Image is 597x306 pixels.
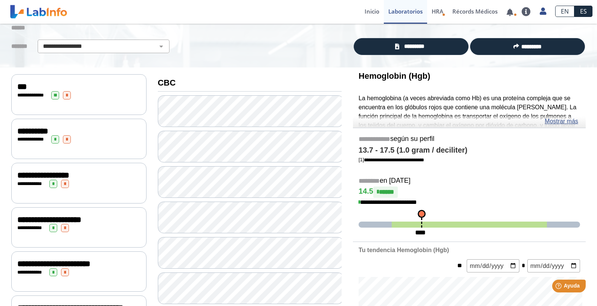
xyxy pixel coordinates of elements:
b: Hemoglobin (Hgb) [359,71,430,81]
h4: 14.5 [359,187,580,198]
h4: 13.7 - 17.5 (1.0 gram / deciliter) [359,146,580,155]
b: Tu tendencia Hemoglobin (Hgb) [359,247,449,253]
p: La hemoglobina (a veces abreviada como Hb) es una proteína compleja que se encuentra en los glóbu... [359,94,580,166]
iframe: Help widget launcher [530,277,589,298]
a: ES [574,6,592,17]
a: Mostrar más [545,117,578,126]
a: [1] [359,157,424,162]
span: HRA [432,8,443,15]
a: EN [555,6,574,17]
input: mm/dd/yyyy [467,259,519,272]
h5: en [DATE] [359,177,580,185]
b: CBC [158,78,176,87]
input: mm/dd/yyyy [527,259,580,272]
h5: según su perfil [359,135,580,144]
